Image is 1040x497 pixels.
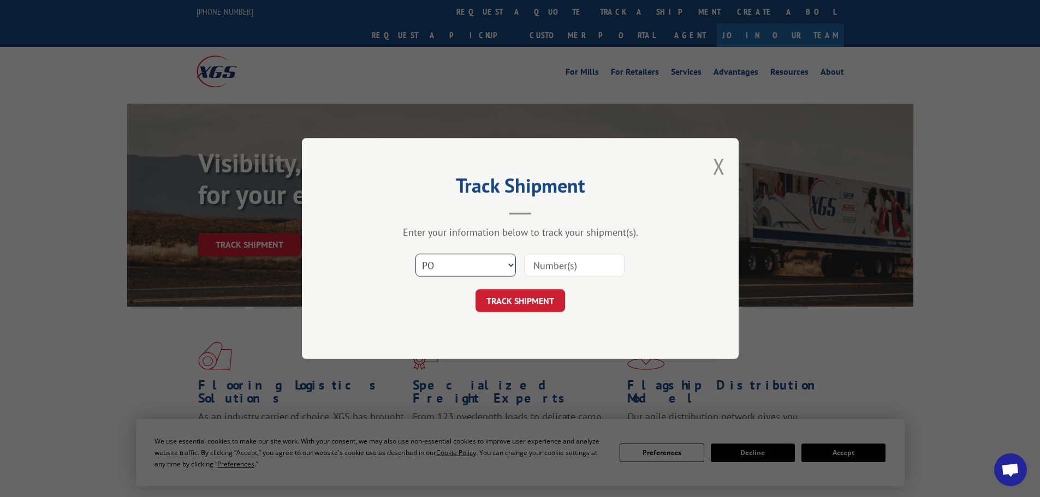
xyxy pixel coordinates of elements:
h2: Track Shipment [356,178,684,199]
button: Close modal [713,152,725,181]
button: TRACK SHIPMENT [476,289,565,312]
input: Number(s) [524,254,625,277]
div: Enter your information below to track your shipment(s). [356,226,684,238]
a: Open chat [994,453,1027,486]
